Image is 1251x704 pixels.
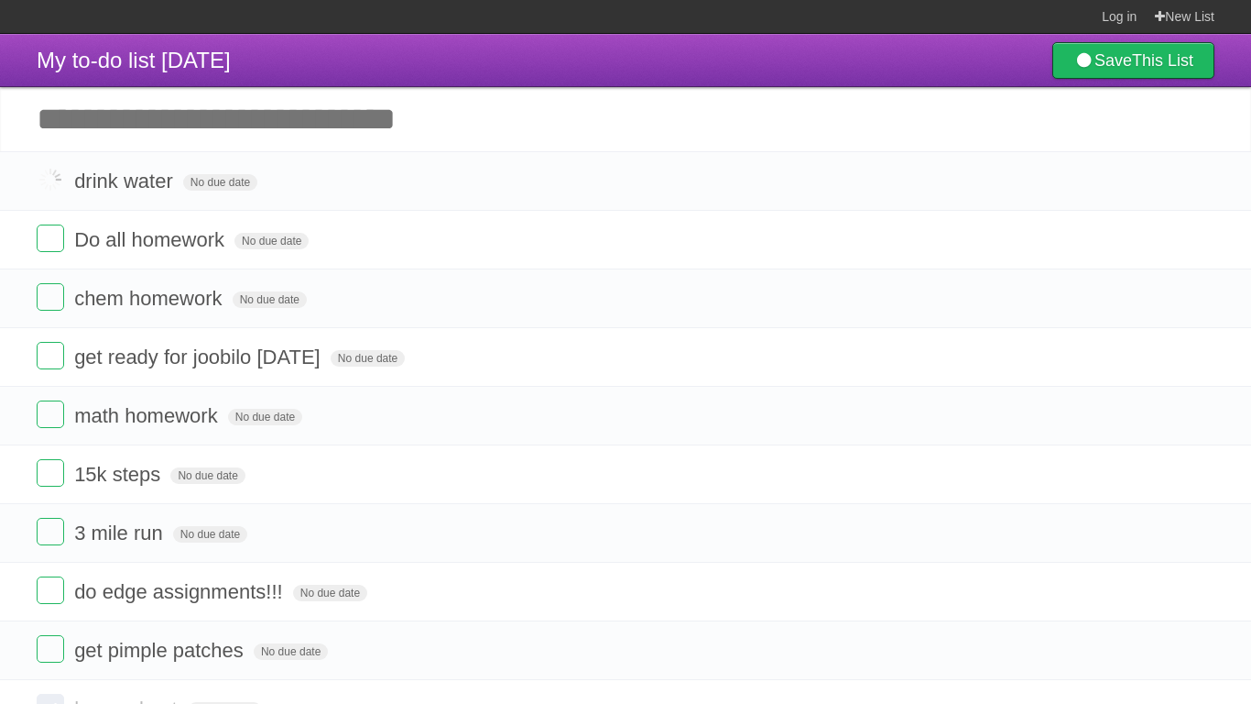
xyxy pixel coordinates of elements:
label: Done [37,518,64,545]
span: No due date [331,350,405,367]
span: drink water [74,170,178,192]
span: No due date [173,526,247,543]
label: Done [37,401,64,428]
label: Done [37,635,64,663]
span: do edge assignments!!! [74,580,287,603]
label: Done [37,283,64,311]
label: Done [37,342,64,369]
span: 15k steps [74,463,165,486]
label: Done [37,166,64,193]
span: Do all homework [74,228,229,251]
label: Done [37,225,64,252]
span: get pimple patches [74,639,248,662]
span: chem homework [74,287,226,310]
span: 3 mile run [74,522,168,544]
span: No due date [228,409,302,425]
span: math homework [74,404,223,427]
span: No due date [254,643,328,660]
b: This List [1132,51,1193,70]
label: Done [37,577,64,604]
span: My to-do list [DATE] [37,48,231,72]
label: Done [37,459,64,487]
span: get ready for joobilo [DATE] [74,346,325,368]
a: SaveThis List [1052,42,1214,79]
span: No due date [233,291,307,308]
span: No due date [170,467,245,484]
span: No due date [234,233,309,249]
span: No due date [293,585,367,601]
span: No due date [183,174,257,191]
